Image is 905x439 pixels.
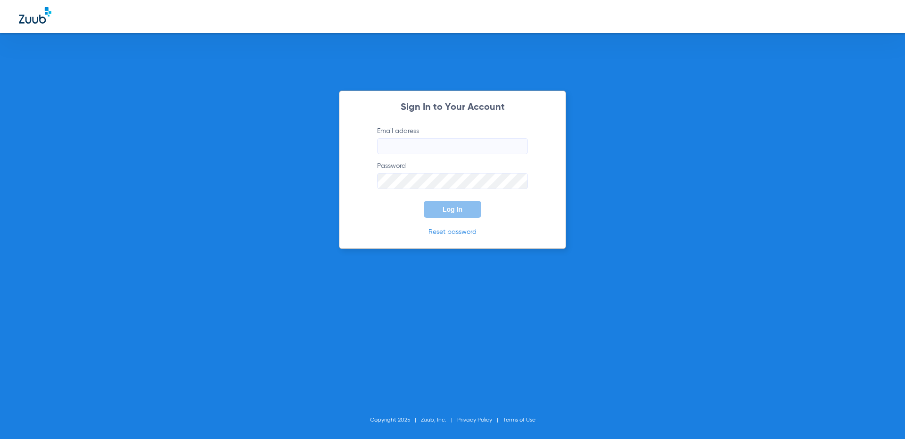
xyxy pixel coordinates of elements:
[503,417,535,423] a: Terms of Use
[19,7,51,24] img: Zuub Logo
[428,229,477,235] a: Reset password
[424,201,481,218] button: Log In
[377,126,528,154] label: Email address
[363,103,542,112] h2: Sign In to Your Account
[421,415,457,425] li: Zuub, Inc.
[377,138,528,154] input: Email address
[443,206,462,213] span: Log In
[377,173,528,189] input: Password
[457,417,492,423] a: Privacy Policy
[377,161,528,189] label: Password
[370,415,421,425] li: Copyright 2025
